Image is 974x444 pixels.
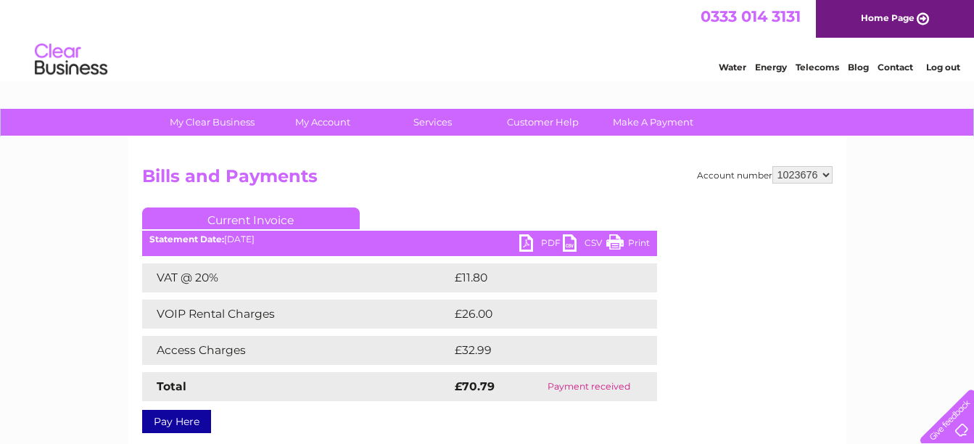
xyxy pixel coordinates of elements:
[796,62,839,73] a: Telecoms
[848,62,869,73] a: Blog
[152,109,272,136] a: My Clear Business
[593,109,713,136] a: Make A Payment
[755,62,787,73] a: Energy
[701,7,801,25] a: 0333 014 3131
[451,263,625,292] td: £11.80
[483,109,603,136] a: Customer Help
[878,62,913,73] a: Contact
[719,62,746,73] a: Water
[149,234,224,244] b: Statement Date:
[263,109,382,136] a: My Account
[34,38,108,82] img: logo.png
[142,410,211,433] a: Pay Here
[373,109,492,136] a: Services
[697,166,833,184] div: Account number
[142,300,451,329] td: VOIP Rental Charges
[451,336,628,365] td: £32.99
[521,372,656,401] td: Payment received
[142,336,451,365] td: Access Charges
[145,8,830,70] div: Clear Business is a trading name of Verastar Limited (registered in [GEOGRAPHIC_DATA] No. 3667643...
[451,300,629,329] td: £26.00
[455,379,495,393] strong: £70.79
[142,263,451,292] td: VAT @ 20%
[142,234,657,244] div: [DATE]
[142,207,360,229] a: Current Invoice
[142,166,833,194] h2: Bills and Payments
[926,62,960,73] a: Log out
[519,234,563,255] a: PDF
[157,379,186,393] strong: Total
[606,234,650,255] a: Print
[563,234,606,255] a: CSV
